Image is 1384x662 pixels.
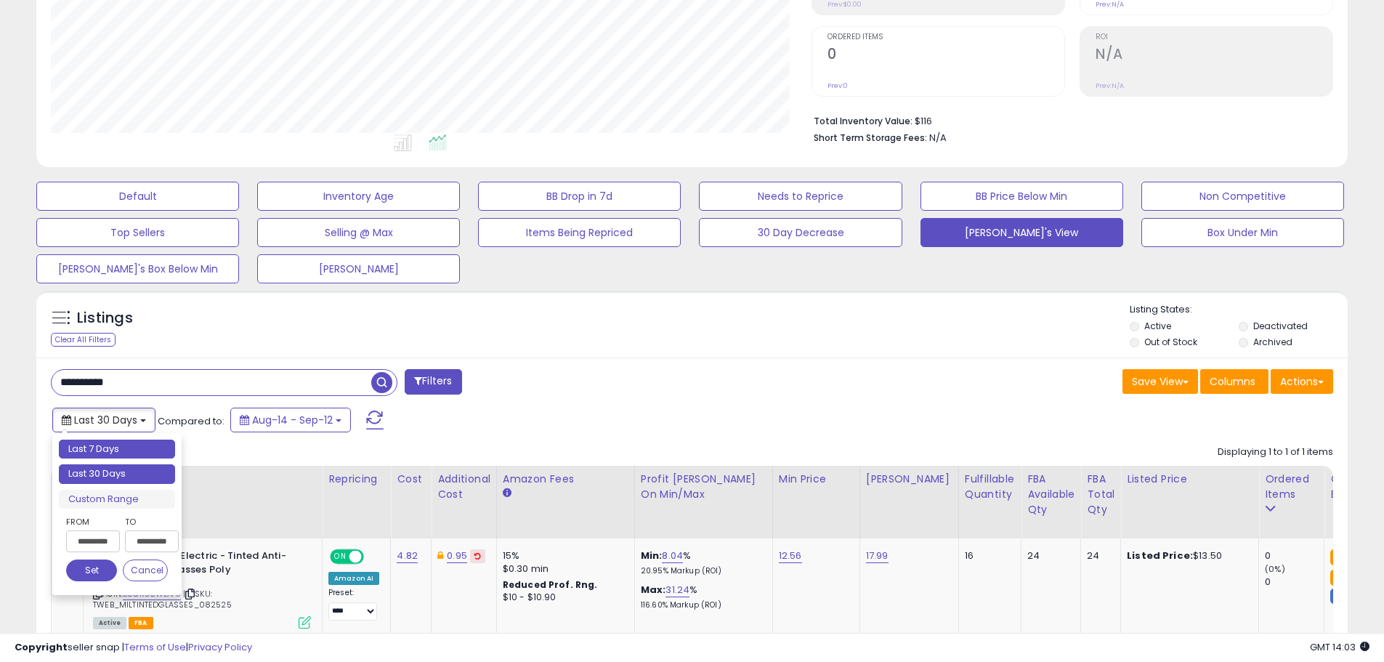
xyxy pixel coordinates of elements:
[124,640,186,654] a: Terms of Use
[634,466,772,538] th: The percentage added to the cost of goods (COGS) that forms the calculator for Min & Max prices.
[1130,303,1348,317] p: Listing States:
[641,600,761,610] p: 116.60% Markup (ROI)
[827,33,1064,41] span: Ordered Items
[641,472,766,502] div: Profit [PERSON_NAME] on Min/Max
[641,566,761,576] p: 20.95% Markup (ROI)
[965,472,1015,502] div: Fulfillable Quantity
[129,617,153,629] span: FBA
[362,551,385,563] span: OFF
[866,472,952,487] div: [PERSON_NAME]
[1144,336,1197,348] label: Out of Stock
[1200,369,1268,394] button: Columns
[641,549,761,576] div: %
[929,131,947,145] span: N/A
[1141,218,1344,247] button: Box Under Min
[51,333,116,347] div: Clear All Filters
[397,472,425,487] div: Cost
[1271,369,1333,394] button: Actions
[36,254,239,283] button: [PERSON_NAME]'s Box Below Min
[257,218,460,247] button: Selling @ Max
[93,549,311,627] div: ASIN:
[641,584,761,610] div: %
[89,472,316,487] div: Title
[59,490,175,509] li: Custom Range
[1265,549,1324,562] div: 0
[1087,549,1109,562] div: 24
[779,549,802,563] a: 12.56
[1265,563,1285,575] small: (0%)
[230,408,351,432] button: Aug-14 - Sep-12
[59,440,175,459] li: Last 7 Days
[1310,640,1369,654] span: 2025-10-13 14:03 GMT
[252,413,333,427] span: Aug-14 - Sep-12
[920,182,1123,211] button: BB Price Below Min
[965,549,1010,562] div: 16
[1253,336,1292,348] label: Archived
[188,640,252,654] a: Privacy Policy
[1127,549,1247,562] div: $13.50
[866,549,889,563] a: 17.99
[74,413,137,427] span: Last 30 Days
[158,414,224,428] span: Compared to:
[331,551,349,563] span: ON
[15,640,68,654] strong: Copyright
[1265,576,1324,589] div: 0
[77,308,133,328] h5: Listings
[1218,445,1333,459] div: Displaying 1 to 1 of 1 items
[1330,570,1357,586] small: FBA
[503,592,623,604] div: $10 - $10.90
[503,472,628,487] div: Amazon Fees
[503,562,623,576] div: $0.30 min
[665,583,689,597] a: 31.24
[397,549,418,563] a: 4.82
[1096,81,1124,90] small: Prev: N/A
[920,218,1123,247] button: [PERSON_NAME]'s View
[328,572,379,585] div: Amazon AI
[1087,472,1114,517] div: FBA Total Qty
[447,549,467,563] a: 0.95
[1027,549,1069,562] div: 24
[1127,549,1193,562] b: Listed Price:
[478,218,681,247] button: Items Being Repriced
[257,254,460,283] button: [PERSON_NAME]
[66,560,117,581] button: Set
[1210,374,1255,389] span: Columns
[641,583,666,597] b: Max:
[699,218,902,247] button: 30 Day Decrease
[126,549,302,580] b: Milwaukee Electric - Tinted Anti-Scratch Glasses Poly
[36,218,239,247] button: Top Sellers
[478,182,681,211] button: BB Drop in 7d
[437,472,490,502] div: Additional Cost
[827,81,848,90] small: Prev: 0
[15,641,252,655] div: seller snap | |
[52,408,155,432] button: Last 30 Days
[503,549,623,562] div: 15%
[66,514,117,529] label: From
[503,578,598,591] b: Reduced Prof. Rng.
[814,115,912,127] b: Total Inventory Value:
[125,514,168,529] label: To
[93,617,126,629] span: All listings currently available for purchase on Amazon
[1027,472,1075,517] div: FBA Available Qty
[123,560,168,581] button: Cancel
[1253,320,1308,332] label: Deactivated
[257,182,460,211] button: Inventory Age
[1096,46,1332,65] h2: N/A
[1127,472,1253,487] div: Listed Price
[827,46,1064,65] h2: 0
[405,369,461,395] button: Filters
[93,588,232,610] span: | SKU: TWEB_MILTINTEDGLASSES_082525
[1265,472,1318,502] div: Ordered Items
[503,487,511,500] small: Amazon Fees.
[1330,589,1359,604] small: FBM
[814,111,1322,129] li: $116
[814,132,927,144] b: Short Term Storage Fees:
[1330,549,1357,565] small: FBA
[59,464,175,484] li: Last 30 Days
[1141,182,1344,211] button: Non Competitive
[36,182,239,211] button: Default
[1096,33,1332,41] span: ROI
[699,182,902,211] button: Needs to Reprice
[1144,320,1171,332] label: Active
[1122,369,1198,394] button: Save View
